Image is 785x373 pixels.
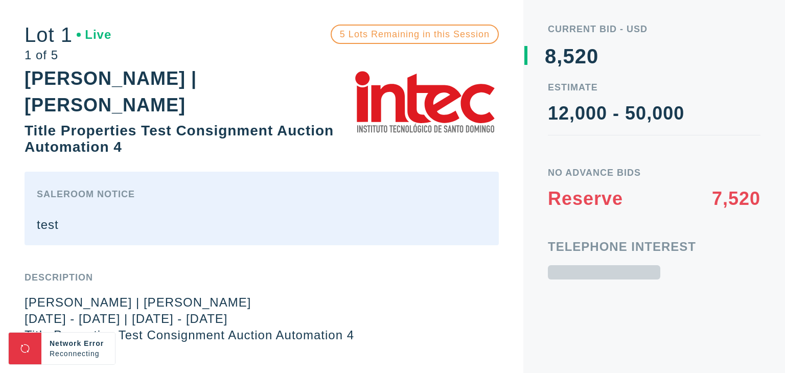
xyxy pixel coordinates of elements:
div: Telephone Interest [548,241,760,253]
div: 12,000 - 50,000 [548,104,760,123]
div: Current Bid - USD [548,25,760,34]
div: 1 of 5 [25,49,111,61]
div: 2 [575,46,587,66]
div: Saleroom Notice [37,184,487,204]
div: No Advance Bids [548,168,760,177]
div: Description [25,273,499,282]
div: [PERSON_NAME] | [PERSON_NAME] [25,68,197,115]
div: , [557,46,563,250]
div: 8 [545,46,557,66]
div: Reserve [548,190,623,208]
div: 5 Lots Remaining in this Session [331,25,499,44]
div: 7,520 [712,190,760,208]
div: Reconnecting [50,348,107,359]
div: 5 [563,46,574,66]
div: Estimate [548,83,760,92]
em: Title Properties Test Consignment Auction Automation 4 [25,328,354,342]
p: [DATE] - [DATE] | [DATE] - [DATE] [25,311,499,327]
p: [PERSON_NAME] | [PERSON_NAME] [25,294,499,311]
div: Live [77,29,111,41]
div: Title Properties Test Consignment Auction Automation 4 [25,123,334,155]
div: 0 [587,46,598,66]
div: Lot 1 [25,25,111,45]
p: test [37,217,487,233]
div: Network Error [50,338,107,348]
